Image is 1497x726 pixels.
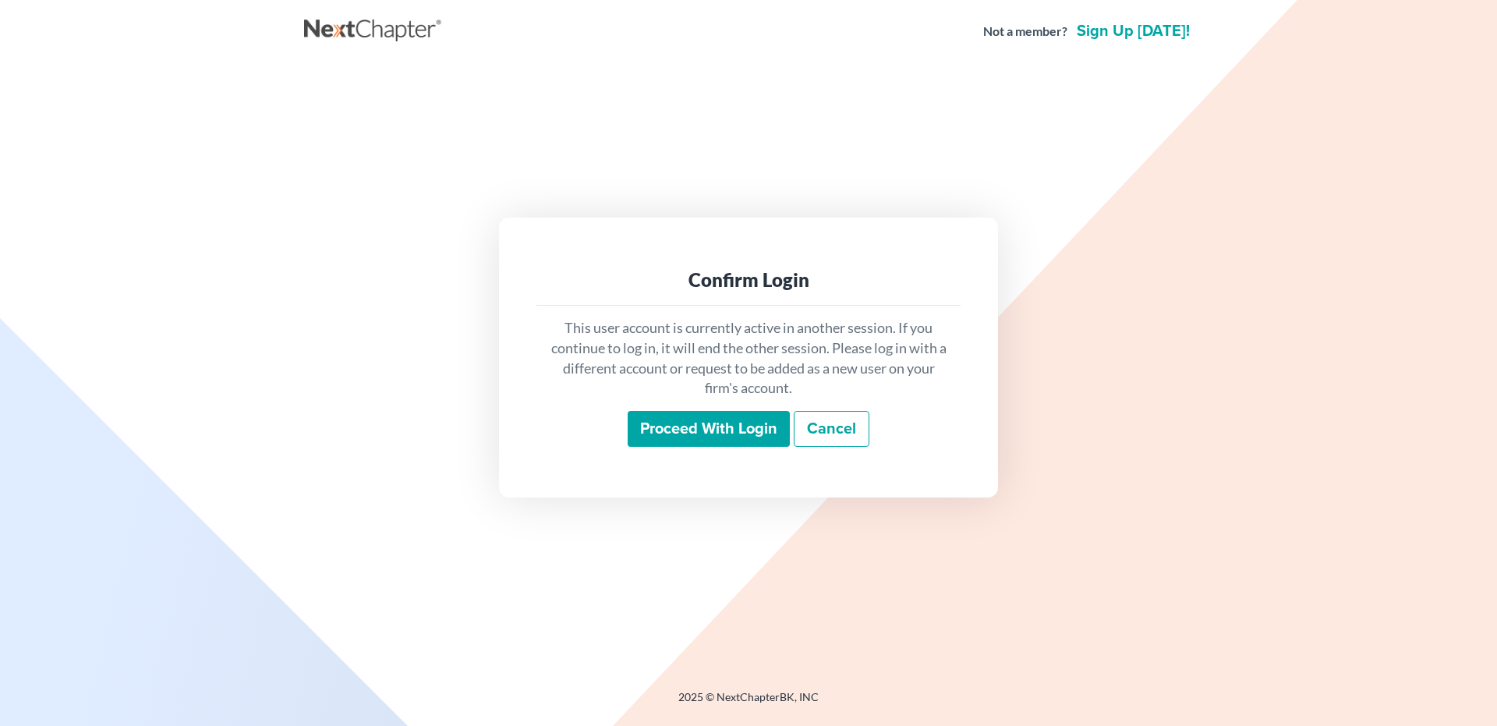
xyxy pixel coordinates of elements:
[794,411,869,447] a: Cancel
[549,318,948,398] p: This user account is currently active in another session. If you continue to log in, it will end ...
[983,23,1067,41] strong: Not a member?
[549,267,948,292] div: Confirm Login
[304,689,1193,717] div: 2025 © NextChapterBK, INC
[1074,23,1193,39] a: Sign up [DATE]!
[628,411,790,447] input: Proceed with login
